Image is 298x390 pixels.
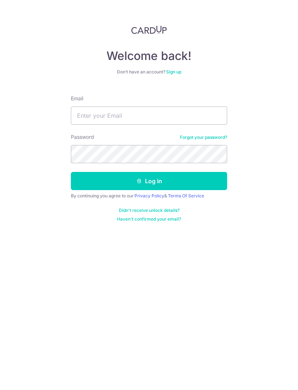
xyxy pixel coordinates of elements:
label: Email [71,95,83,102]
input: Enter your Email [71,106,227,125]
a: Forgot your password? [180,134,227,140]
button: Log in [71,172,227,190]
a: Privacy Policy [134,193,164,198]
div: By continuing you agree to our & [71,193,227,199]
label: Password [71,133,94,141]
a: Terms Of Service [168,193,204,198]
div: Don’t have an account? [71,69,227,75]
h4: Welcome back! [71,49,227,63]
a: Haven't confirmed your email? [117,216,181,222]
a: Didn't receive unlock details? [119,208,180,213]
a: Sign up [166,69,181,75]
img: CardUp Logo [131,25,167,34]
